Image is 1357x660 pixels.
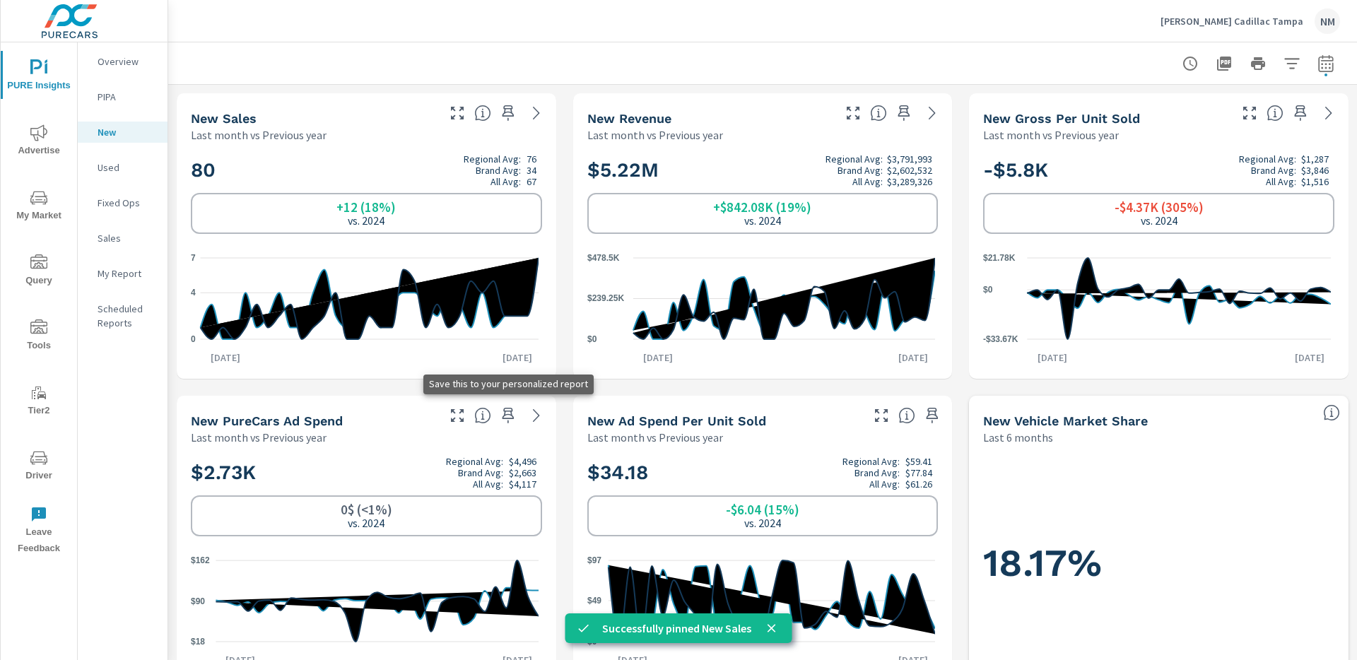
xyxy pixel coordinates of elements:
h5: New PureCars Ad Spend [191,413,343,428]
span: Average gross profit generated by the dealership for each vehicle sold over the selected date ran... [1267,105,1283,122]
p: Last month vs Previous year [191,429,327,446]
h5: New Ad Spend Per Unit Sold [587,413,766,428]
p: $1,516 [1301,176,1329,187]
p: All Avg: [1266,176,1296,187]
h6: 0$ (<1%) [341,502,392,517]
p: Used [98,160,156,175]
h2: -$5.8K [983,153,1334,187]
button: Apply Filters [1278,49,1306,78]
h2: $5.22M [587,153,939,187]
div: Sales [78,228,168,249]
button: close [763,619,781,637]
text: $18 [191,637,205,647]
div: My Report [78,263,168,284]
div: nav menu [1,42,77,562]
span: My Market [5,189,73,224]
p: Scheduled Reports [98,302,156,330]
text: $478.5K [587,253,620,263]
button: Make Fullscreen [1238,102,1261,124]
p: Fixed Ops [98,196,156,210]
span: Advertise [5,124,73,159]
a: See more details in report [1317,102,1340,124]
p: $61.26 [905,478,932,490]
span: Tier2 [5,384,73,419]
p: vs. 2024 [1141,214,1177,227]
p: $1,287 [1301,153,1329,165]
p: My Report [98,266,156,281]
a: See more details in report [525,102,548,124]
p: $4,117 [509,478,536,490]
p: [DATE] [493,350,542,365]
text: $49 [587,596,601,606]
p: Last month vs Previous year [587,126,723,143]
p: $77.84 [905,467,932,478]
text: 7 [191,253,196,263]
button: Print Report [1244,49,1272,78]
p: $4,496 [509,456,536,467]
p: [DATE] [201,350,250,365]
span: Total sales revenue over the selected date range. [Source: This data is sourced from the dealer’s... [870,105,887,122]
text: $0 [587,637,597,647]
text: $97 [587,555,601,565]
span: Save this to your personalized report [1289,102,1312,124]
h6: -$6.04 (15%) [726,502,799,517]
text: $162 [191,555,210,565]
div: Used [78,157,168,178]
p: Brand Avg: [458,467,503,478]
h6: +12 (18%) [336,200,396,214]
button: Make Fullscreen [842,102,864,124]
p: All Avg: [490,176,521,187]
p: vs. 2024 [348,517,384,529]
span: PURE Insights [5,59,73,94]
p: All Avg: [473,478,503,490]
div: New [78,122,168,143]
div: Fixed Ops [78,192,168,213]
span: Total cost of media for all PureCars channels for the selected dealership group over the selected... [474,407,491,424]
p: vs. 2024 [744,214,781,227]
p: Regional Avg: [446,456,503,467]
text: $239.25K [587,294,624,304]
h1: 18.17% [983,539,1334,587]
div: Overview [78,51,168,72]
span: Dealer Sales within ZipCode / Total Market Sales. [Market = within dealer PMA (or 60 miles if no ... [1323,404,1340,421]
h5: New Vehicle Market Share [983,413,1148,428]
span: Save this to your personalized report [893,102,915,124]
button: "Export Report to PDF" [1210,49,1238,78]
span: Tools [5,319,73,354]
p: Regional Avg: [842,456,900,467]
text: $0 [587,334,597,344]
text: -$33.67K [983,334,1018,344]
p: All Avg: [869,478,900,490]
p: $2,602,532 [887,165,932,176]
text: $90 [191,596,205,606]
p: Last month vs Previous year [587,429,723,446]
text: 4 [191,288,196,297]
p: $3,289,326 [887,176,932,187]
p: PIPA [98,90,156,104]
h5: New Sales [191,111,257,126]
p: [DATE] [1028,350,1077,365]
h6: +$842.08K (19%) [713,200,811,214]
p: $3,846 [1301,165,1329,176]
p: 34 [527,165,536,176]
button: Make Fullscreen [446,404,469,427]
p: Regional Avg: [1239,153,1296,165]
div: PIPA [78,86,168,107]
p: Regional Avg: [464,153,521,165]
p: Brand Avg: [1251,165,1296,176]
p: Brand Avg: [838,165,883,176]
h5: New Revenue [587,111,671,126]
p: Sales [98,231,156,245]
div: Scheduled Reports [78,298,168,334]
p: All Avg: [852,176,883,187]
p: [DATE] [888,350,938,365]
h5: New Gross Per Unit Sold [983,111,1140,126]
p: Regional Avg: [826,153,883,165]
text: $0 [983,285,993,295]
p: [PERSON_NAME] Cadillac Tampa [1161,15,1303,28]
p: Last 6 months [983,429,1053,446]
p: 67 [527,176,536,187]
text: 0 [191,334,196,344]
p: Successfully pinned New Sales [602,620,751,637]
p: [DATE] [633,350,683,365]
